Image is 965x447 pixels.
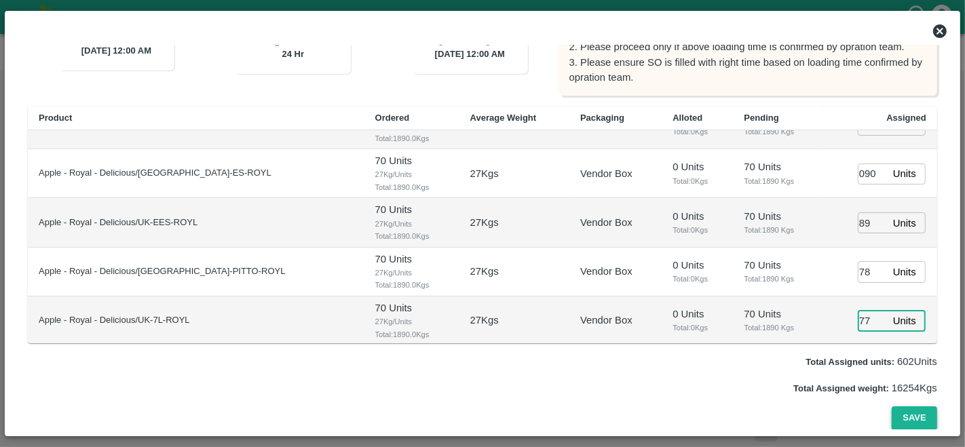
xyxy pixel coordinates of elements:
p: Units [893,265,916,279]
p: Units [893,166,916,181]
p: 0 Units [673,159,722,174]
p: Vendor Box [580,313,632,328]
p: 70 Units [744,307,812,322]
p: 70 Units [375,252,449,267]
p: 0 Units [673,307,722,322]
b: Product [39,113,72,123]
span: Total: 1890.0 Kgs [375,230,449,242]
p: 0 Units [673,209,722,224]
span: Total: 0 Kgs [673,125,722,138]
button: Save [892,406,936,430]
p: 2. Please proceed only if above loading time is confirmed by opration team. [569,39,926,54]
input: 0 [858,163,888,184]
b: Packaging [580,113,624,123]
input: 0 [858,261,888,282]
span: Total: 1890 Kgs [744,125,812,138]
input: 0 [858,212,888,233]
p: 27 Kgs [470,166,499,181]
b: Assigned [886,113,926,123]
span: Total: 0 Kgs [673,322,722,334]
span: 27 Kg/Units [375,218,449,230]
span: Total: 1890.0 Kgs [375,328,449,341]
td: Apple - Royal - Delicious/UK-EES-ROYL [28,198,364,247]
span: Total: 0 Kgs [673,175,722,187]
b: Pending [744,113,779,123]
p: 70 Units [375,153,449,168]
span: 27 Kg/Units [375,267,449,279]
p: Vendor Box [580,166,632,181]
p: 16254 Kgs [793,381,937,395]
div: [DATE] 12:00 AM [412,20,528,74]
p: Units [893,313,916,328]
div: 24 Hr [235,20,351,74]
span: Total: 0 Kgs [673,224,722,236]
td: Apple - Royal - Delicious/[GEOGRAPHIC_DATA]-PITTO-ROYL [28,248,364,296]
span: 27 Kg/Units [375,315,449,328]
span: Total: 1890.0 Kgs [375,181,449,193]
input: 0 [858,310,888,331]
p: 3. Please ensure SO is filled with right time based on loading time confirmed by opration team. [569,55,926,85]
p: 27 Kgs [470,313,499,328]
span: Total: 1890.0 Kgs [375,132,449,144]
p: Units [893,216,916,231]
p: 27 Kgs [470,215,499,230]
span: Total: 1890 Kgs [744,224,812,236]
b: Alloted [673,113,702,123]
p: Vendor Box [580,264,632,279]
p: 0 Units [673,258,722,273]
p: 27 Kgs [470,264,499,279]
span: Total: 1890 Kgs [744,322,812,334]
span: Total: 1890 Kgs [744,175,812,187]
p: 70 Units [375,300,449,315]
span: Total: 1890 Kgs [744,273,812,285]
p: 70 Units [744,159,812,174]
p: 70 Units [744,209,812,224]
p: 70 Units [375,202,449,217]
b: Ordered [375,113,410,123]
span: 27 Kg/Units [375,168,449,180]
td: Apple - Royal - Delicious/[GEOGRAPHIC_DATA]-ES-ROYL [28,149,364,198]
label: Total Assigned units: [806,357,895,367]
span: Total: 1890.0 Kgs [375,279,449,291]
span: Total: 0 Kgs [673,273,722,285]
p: 602 Units [806,354,937,369]
b: Average Weight [470,113,537,123]
label: Total Assigned weight: [793,383,889,393]
td: Apple - Royal - Delicious/UK-7L-ROYL [28,296,364,345]
p: 70 Units [744,258,812,273]
p: Vendor Box [580,215,632,230]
